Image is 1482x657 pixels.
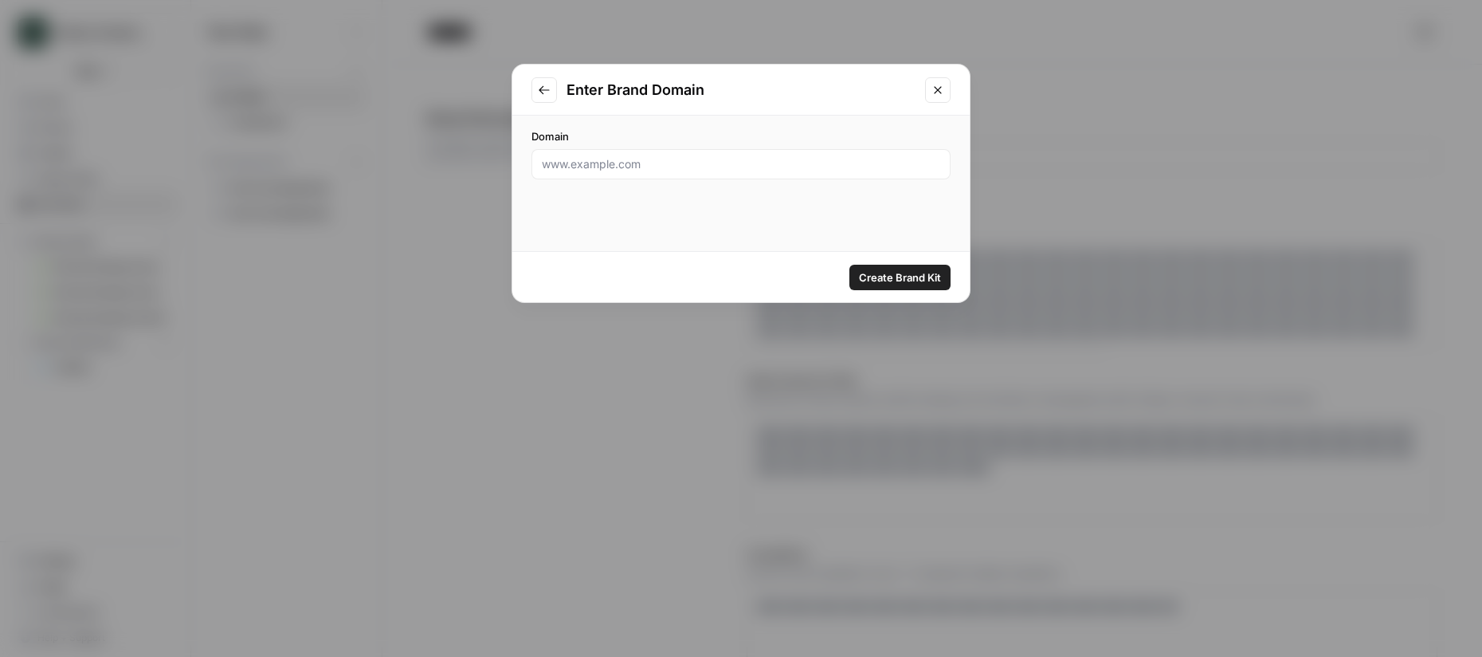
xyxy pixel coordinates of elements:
h2: Enter Brand Domain [567,79,915,101]
span: Create Brand Kit [859,269,941,285]
button: Go to previous step [531,77,557,103]
input: www.example.com [542,156,940,172]
button: Close modal [925,77,951,103]
button: Create Brand Kit [849,265,951,290]
label: Domain [531,128,951,144]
